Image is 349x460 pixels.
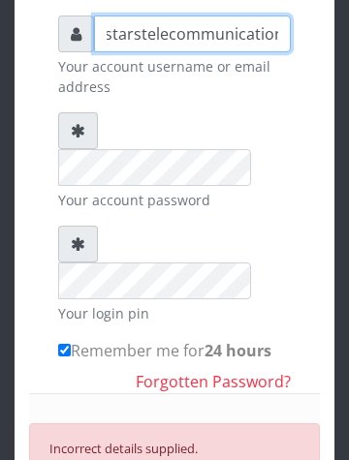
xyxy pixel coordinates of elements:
small: Your account username or email address [58,56,291,97]
small: Your account password [58,190,291,210]
a: Forgotten Password? [136,371,291,392]
input: Username or email address [94,15,291,52]
input: Remember me for24 hours [58,344,71,356]
label: Remember me for [58,339,271,362]
b: 24 hours [205,340,271,361]
small: Incorrect details supplied. [49,440,198,457]
small: Your login pin [58,303,291,323]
